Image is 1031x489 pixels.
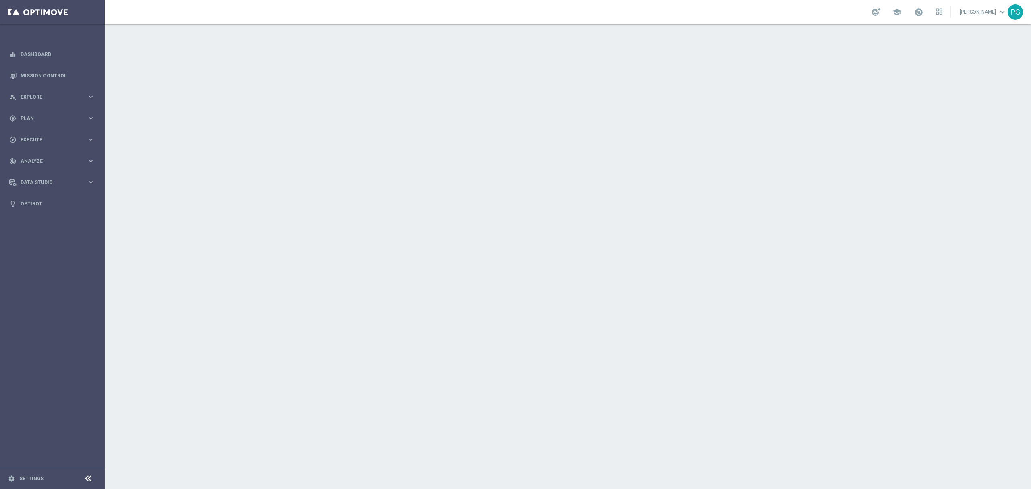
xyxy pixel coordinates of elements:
[9,65,95,86] div: Mission Control
[1008,4,1023,20] div: PG
[87,178,95,186] i: keyboard_arrow_right
[21,180,87,185] span: Data Studio
[87,93,95,101] i: keyboard_arrow_right
[21,65,95,86] a: Mission Control
[87,114,95,122] i: keyboard_arrow_right
[87,136,95,143] i: keyboard_arrow_right
[9,137,95,143] button: play_circle_outline Execute keyboard_arrow_right
[9,115,17,122] i: gps_fixed
[21,193,95,214] a: Optibot
[9,115,95,122] button: gps_fixed Plan keyboard_arrow_right
[9,157,87,165] div: Analyze
[19,476,44,481] a: Settings
[9,94,95,100] button: person_search Explore keyboard_arrow_right
[87,157,95,165] i: keyboard_arrow_right
[9,157,17,165] i: track_changes
[9,201,95,207] button: lightbulb Optibot
[21,116,87,121] span: Plan
[21,44,95,65] a: Dashboard
[21,159,87,164] span: Analyze
[892,8,901,17] span: school
[9,179,87,186] div: Data Studio
[9,73,95,79] button: Mission Control
[9,51,95,58] button: equalizer Dashboard
[9,44,95,65] div: Dashboard
[9,158,95,164] button: track_changes Analyze keyboard_arrow_right
[21,95,87,99] span: Explore
[9,93,87,101] div: Explore
[998,8,1007,17] span: keyboard_arrow_down
[9,193,95,214] div: Optibot
[9,136,87,143] div: Execute
[9,136,17,143] i: play_circle_outline
[9,115,87,122] div: Plan
[9,179,95,186] button: Data Studio keyboard_arrow_right
[9,93,17,101] i: person_search
[959,6,1008,18] a: [PERSON_NAME]keyboard_arrow_down
[9,200,17,207] i: lightbulb
[9,51,17,58] i: equalizer
[8,475,15,482] i: settings
[21,137,87,142] span: Execute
